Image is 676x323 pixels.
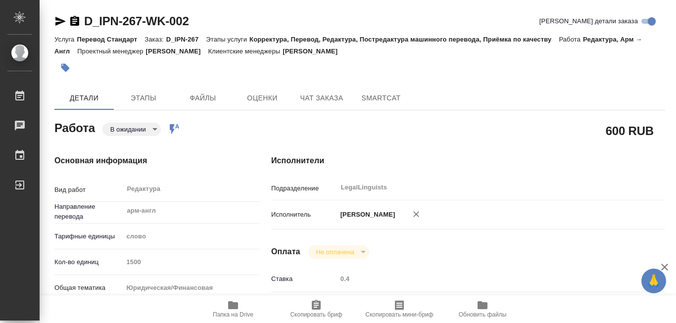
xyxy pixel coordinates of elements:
p: [PERSON_NAME] [146,47,208,55]
p: Работа [559,36,583,43]
p: Корректура, Перевод, Редактура, Постредактура машинного перевода, Приёмка по качеству [249,36,559,43]
p: Тарифные единицы [54,231,123,241]
div: слово [123,228,260,245]
a: D_IPN-267-WK-002 [84,14,189,28]
p: [PERSON_NAME] [283,47,345,55]
p: Направление перевода [54,202,123,222]
p: [PERSON_NAME] [337,210,395,220]
p: Ставка [271,274,337,284]
p: D_IPN-267 [166,36,206,43]
p: Услуга [54,36,77,43]
button: В ожидании [107,125,149,134]
button: Скопировать ссылку для ЯМессенджера [54,15,66,27]
h4: Основная информация [54,155,232,167]
p: Заказ: [145,36,166,43]
button: Скопировать бриф [275,295,358,323]
button: Удалить исполнителя [405,203,427,225]
p: Перевод Стандарт [77,36,145,43]
p: Общая тематика [54,283,123,293]
button: Скопировать мини-бриф [358,295,441,323]
h4: Оплата [271,246,300,258]
button: Скопировать ссылку [69,15,81,27]
input: Пустое поле [337,272,632,286]
p: Подразделение [271,184,337,193]
span: Обновить файлы [459,311,507,318]
h4: Исполнители [271,155,665,167]
p: Проектный менеджер [77,47,145,55]
span: SmartCat [357,92,405,104]
h2: 600 RUB [606,122,654,139]
input: Пустое поле [123,255,260,269]
button: Не оплачена [313,248,357,256]
p: Исполнитель [271,210,337,220]
button: Папка на Drive [192,295,275,323]
span: Скопировать мини-бриф [365,311,433,318]
button: 🙏 [641,269,666,293]
div: В ожидании [308,245,369,259]
span: Чат заказа [298,92,345,104]
span: Файлы [179,92,227,104]
button: Обновить файлы [441,295,524,323]
span: 🙏 [645,271,662,291]
p: Клиентские менеджеры [208,47,283,55]
span: Папка на Drive [213,311,253,318]
p: Этапы услуги [206,36,249,43]
span: [PERSON_NAME] детали заказа [539,16,638,26]
p: Кол-во единиц [54,257,123,267]
div: В ожидании [102,123,161,136]
span: Оценки [239,92,286,104]
span: Скопировать бриф [290,311,342,318]
div: Юридическая/Финансовая [123,279,260,296]
h2: Работа [54,118,95,136]
p: Вид работ [54,185,123,195]
span: Этапы [120,92,167,104]
span: Детали [60,92,108,104]
button: Добавить тэг [54,57,76,79]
